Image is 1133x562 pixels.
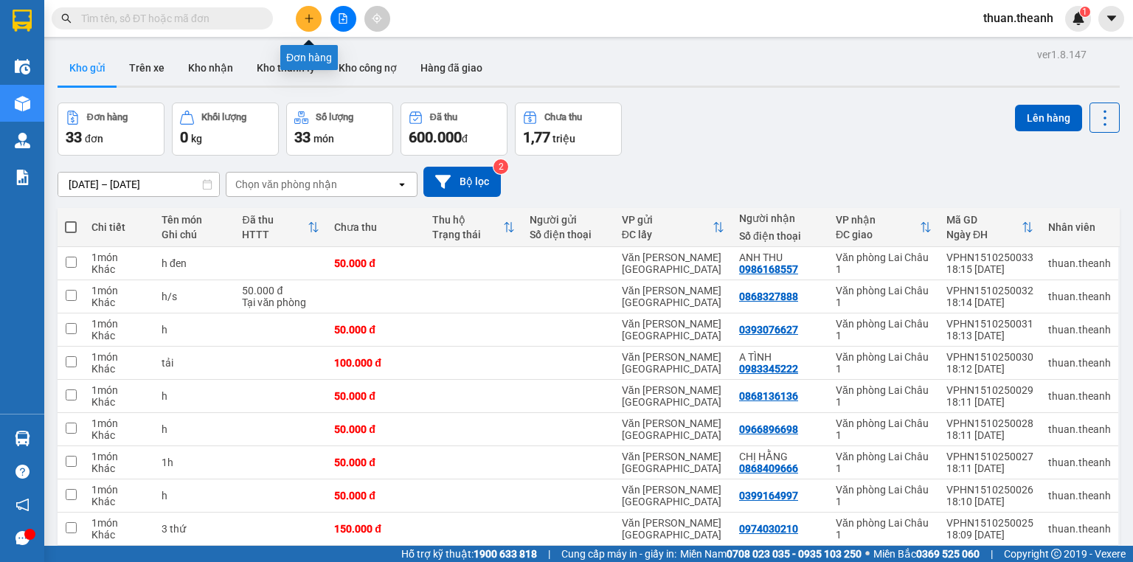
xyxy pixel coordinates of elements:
div: VPHN1510250029 [946,384,1033,396]
div: 0393076627 [739,324,798,336]
div: Số điện thoại [739,230,821,242]
div: Văn [PERSON_NAME][GEOGRAPHIC_DATA] [622,251,724,275]
button: Bộ lọc [423,167,501,197]
button: Số lượng33món [286,103,393,156]
div: h [162,423,227,435]
div: Người nhận [739,212,821,224]
div: VPHN1510250027 [946,451,1033,462]
div: Mã GD [946,214,1022,226]
div: VP nhận [836,214,920,226]
div: Văn [PERSON_NAME][GEOGRAPHIC_DATA] [622,517,724,541]
div: tải [162,357,227,369]
div: Tên món [162,214,227,226]
div: Khác [91,396,147,408]
div: Chọn văn phòng nhận [235,177,337,192]
button: file-add [330,6,356,32]
div: Văn phòng Lai Châu 1 [836,351,932,375]
input: Tìm tên, số ĐT hoặc mã đơn [81,10,255,27]
span: copyright [1051,549,1061,559]
span: caret-down [1105,12,1118,25]
div: 1 món [91,517,147,529]
div: ANH THU [739,251,821,263]
div: thuan.theanh [1048,357,1111,369]
div: 100.000 đ [334,357,417,369]
div: 50.000 đ [334,490,417,502]
sup: 1 [1080,7,1090,17]
div: 1 món [91,318,147,330]
div: Văn phòng Lai Châu 1 [836,484,932,507]
div: Văn [PERSON_NAME][GEOGRAPHIC_DATA] [622,451,724,474]
div: Khác [91,496,147,507]
span: kg [191,133,202,145]
div: 18:11 [DATE] [946,462,1033,474]
strong: 1900 633 818 [474,548,537,560]
div: Văn phòng Lai Châu 1 [836,517,932,541]
img: icon-new-feature [1072,12,1085,25]
span: Miền Nam [680,546,862,562]
div: VPHN1510250028 [946,417,1033,429]
div: ver 1.8.147 [1037,46,1087,63]
div: Khác [91,462,147,474]
div: Văn [PERSON_NAME][GEOGRAPHIC_DATA] [622,384,724,408]
span: | [991,546,993,562]
div: 1 món [91,484,147,496]
div: 50.000 đ [334,324,417,336]
span: Miền Bắc [873,546,980,562]
div: Trạng thái [432,229,503,240]
span: 1,77 [523,128,550,146]
button: Kho gửi [58,50,117,86]
div: Văn phòng Lai Châu 1 [836,251,932,275]
div: 18:14 [DATE] [946,296,1033,308]
span: ⚪️ [865,551,870,557]
div: thuan.theanh [1048,423,1111,435]
div: VPHN1510250026 [946,484,1033,496]
input: Select a date range. [58,173,219,196]
div: Đơn hàng [87,112,128,122]
span: món [313,133,334,145]
th: Toggle SortBy [235,208,327,247]
span: 33 [66,128,82,146]
div: 1 món [91,384,147,396]
div: Khác [91,296,147,308]
div: 1 món [91,251,147,263]
div: Khác [91,263,147,275]
div: Thu hộ [432,214,503,226]
div: CHỊ HẰNG [739,451,821,462]
span: question-circle [15,465,30,479]
div: A TÌNH [739,351,821,363]
span: file-add [338,13,348,24]
th: Toggle SortBy [828,208,939,247]
th: Toggle SortBy [614,208,732,247]
div: h [162,390,227,402]
div: 50.000 đ [334,423,417,435]
div: thuan.theanh [1048,457,1111,468]
div: 1 món [91,351,147,363]
div: 50.000 đ [334,390,417,402]
div: thuan.theanh [1048,490,1111,502]
div: Ghi chú [162,229,227,240]
button: Kho thanh lý [245,50,327,86]
div: h đen [162,257,227,269]
div: Đã thu [430,112,457,122]
div: 0966896698 [739,423,798,435]
button: Chưa thu1,77 triệu [515,103,622,156]
div: 18:15 [DATE] [946,263,1033,275]
div: Chưa thu [544,112,582,122]
span: Hỗ trợ kỹ thuật: [401,546,537,562]
span: thuan.theanh [971,9,1065,27]
div: VPHN1510250033 [946,251,1033,263]
div: 50.000 đ [242,285,319,296]
div: VPHN1510250030 [946,351,1033,363]
div: Văn [PERSON_NAME][GEOGRAPHIC_DATA] [622,417,724,441]
button: Khối lượng0kg [172,103,279,156]
span: message [15,531,30,545]
span: search [61,13,72,24]
div: Người gửi [530,214,607,226]
div: Số điện thoại [530,229,607,240]
button: Kho công nợ [327,50,409,86]
div: 0868409666 [739,462,798,474]
div: Ngày ĐH [946,229,1022,240]
div: 18:10 [DATE] [946,496,1033,507]
button: Đơn hàng33đơn [58,103,164,156]
div: Văn [PERSON_NAME][GEOGRAPHIC_DATA] [622,484,724,507]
